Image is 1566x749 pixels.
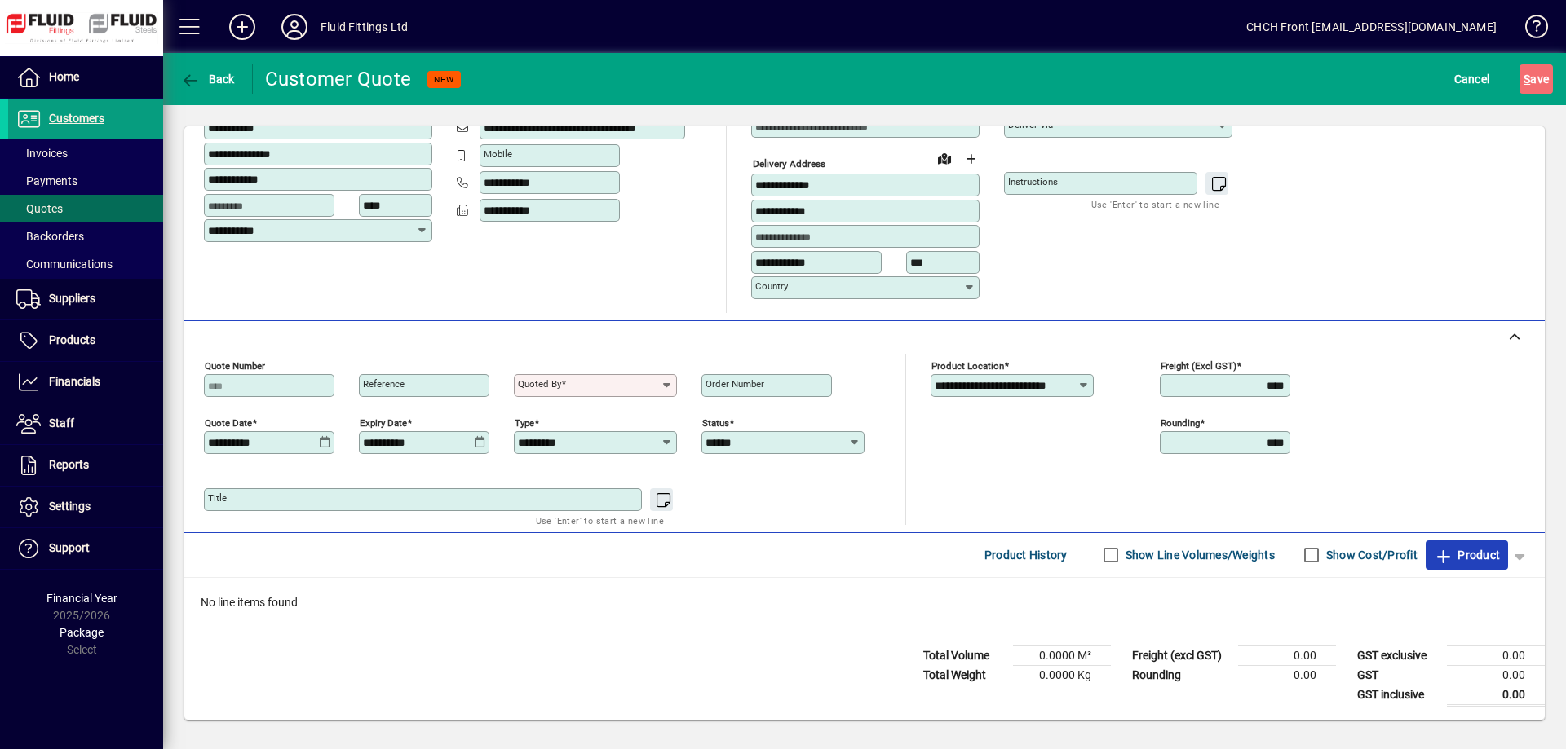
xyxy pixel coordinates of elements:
[49,375,100,388] span: Financials
[1520,64,1553,94] button: Save
[1454,66,1490,92] span: Cancel
[363,378,405,390] mat-label: Reference
[1124,665,1238,685] td: Rounding
[180,73,235,86] span: Back
[8,222,163,250] a: Backorders
[49,112,104,125] span: Customers
[49,70,79,83] span: Home
[1513,3,1546,56] a: Knowledge Base
[1349,645,1447,665] td: GST exclusive
[16,258,113,271] span: Communications
[8,445,163,486] a: Reports
[208,492,227,504] mat-label: Title
[536,511,664,530] mat-hint: Use 'Enter' to start a new line
[49,500,91,513] span: Settings
[1349,685,1447,705] td: GST inclusive
[1238,665,1336,685] td: 0.00
[205,416,252,428] mat-label: Quote date
[1349,665,1447,685] td: GST
[706,378,764,390] mat-label: Order number
[1323,547,1418,563] label: Show Cost/Profit
[1013,645,1111,665] td: 0.0000 M³
[8,487,163,527] a: Settings
[360,416,407,428] mat-label: Expiry date
[176,64,239,94] button: Back
[515,416,534,428] mat-label: Type
[1426,540,1508,570] button: Product
[8,250,163,278] a: Communications
[184,578,1545,628] div: No line items found
[702,416,729,428] mat-label: Status
[8,279,163,319] a: Suppliers
[1013,665,1111,685] td: 0.0000 Kg
[434,74,454,85] span: NEW
[216,12,268,42] button: Add
[484,148,512,160] mat-label: Mobile
[60,626,104,639] span: Package
[49,333,95,346] span: Products
[978,540,1074,570] button: Product History
[1238,645,1336,665] td: 0.00
[1122,547,1275,563] label: Show Line Volumes/Weights
[931,359,1004,371] mat-label: Product location
[1246,14,1497,40] div: CHCH Front [EMAIL_ADDRESS][DOMAIN_NAME]
[8,167,163,195] a: Payments
[1447,645,1545,665] td: 0.00
[321,14,408,40] div: Fluid Fittings Ltd
[1447,685,1545,705] td: 0.00
[8,528,163,569] a: Support
[1524,66,1549,92] span: ave
[49,292,95,305] span: Suppliers
[46,592,117,605] span: Financial Year
[16,202,63,215] span: Quotes
[915,665,1013,685] td: Total Weight
[8,57,163,98] a: Home
[49,541,90,554] span: Support
[1434,542,1500,568] span: Product
[8,195,163,222] a: Quotes
[16,174,77,187] span: Payments
[16,230,84,243] span: Backorders
[931,145,958,171] a: View on map
[958,146,984,172] button: Choose address
[1161,416,1200,428] mat-label: Rounding
[49,416,74,430] span: Staff
[1447,665,1545,685] td: 0.00
[1161,359,1236,371] mat-label: Freight (excl GST)
[984,542,1068,568] span: Product History
[8,403,163,444] a: Staff
[16,147,68,160] span: Invoices
[163,64,253,94] app-page-header-button: Back
[1450,64,1494,94] button: Cancel
[49,458,89,471] span: Reports
[8,320,163,361] a: Products
[1091,195,1219,214] mat-hint: Use 'Enter' to start a new line
[1008,176,1058,187] mat-label: Instructions
[8,139,163,167] a: Invoices
[1524,73,1530,86] span: S
[518,378,561,390] mat-label: Quoted by
[755,280,788,292] mat-label: Country
[265,66,412,92] div: Customer Quote
[205,359,265,371] mat-label: Quote number
[1124,645,1238,665] td: Freight (excl GST)
[915,645,1013,665] td: Total Volume
[268,12,321,42] button: Profile
[8,362,163,403] a: Financials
